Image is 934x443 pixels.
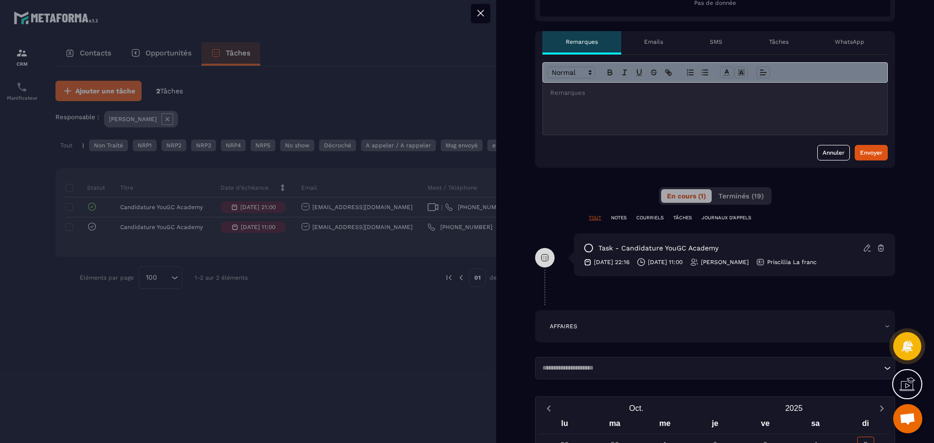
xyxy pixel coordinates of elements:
[557,400,715,417] button: Open months overlay
[701,214,751,221] p: JOURNAUX D'APPELS
[640,417,690,434] div: me
[539,417,590,434] div: lu
[673,214,692,221] p: TÂCHES
[550,322,577,330] p: AFFAIRES
[667,192,706,200] span: En cours (1)
[860,148,882,158] div: Envoyer
[790,417,841,434] div: sa
[701,258,749,266] p: [PERSON_NAME]
[841,417,891,434] div: di
[594,258,629,266] p: [DATE] 22:16
[539,363,881,373] input: Search for option
[644,38,663,46] p: Emails
[636,214,664,221] p: COURRIELS
[710,38,722,46] p: SMS
[690,417,740,434] div: je
[767,258,817,266] p: Priscillia La franc
[535,357,895,379] div: Search for option
[648,258,683,266] p: [DATE] 11:00
[713,189,770,203] button: Terminés (19)
[589,214,601,221] p: TOUT
[855,145,888,160] button: Envoyer
[893,404,922,433] div: Ouvrir le chat
[566,38,598,46] p: Remarques
[590,417,640,434] div: ma
[718,192,764,200] span: Terminés (19)
[661,189,712,203] button: En cours (1)
[715,400,873,417] button: Open years overlay
[769,38,789,46] p: Tâches
[740,417,790,434] div: ve
[611,214,627,221] p: NOTES
[539,402,557,415] button: Previous month
[873,402,891,415] button: Next month
[817,145,850,160] button: Annuler
[835,38,864,46] p: WhatsApp
[598,244,718,253] p: task - Candidature YouGC Academy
